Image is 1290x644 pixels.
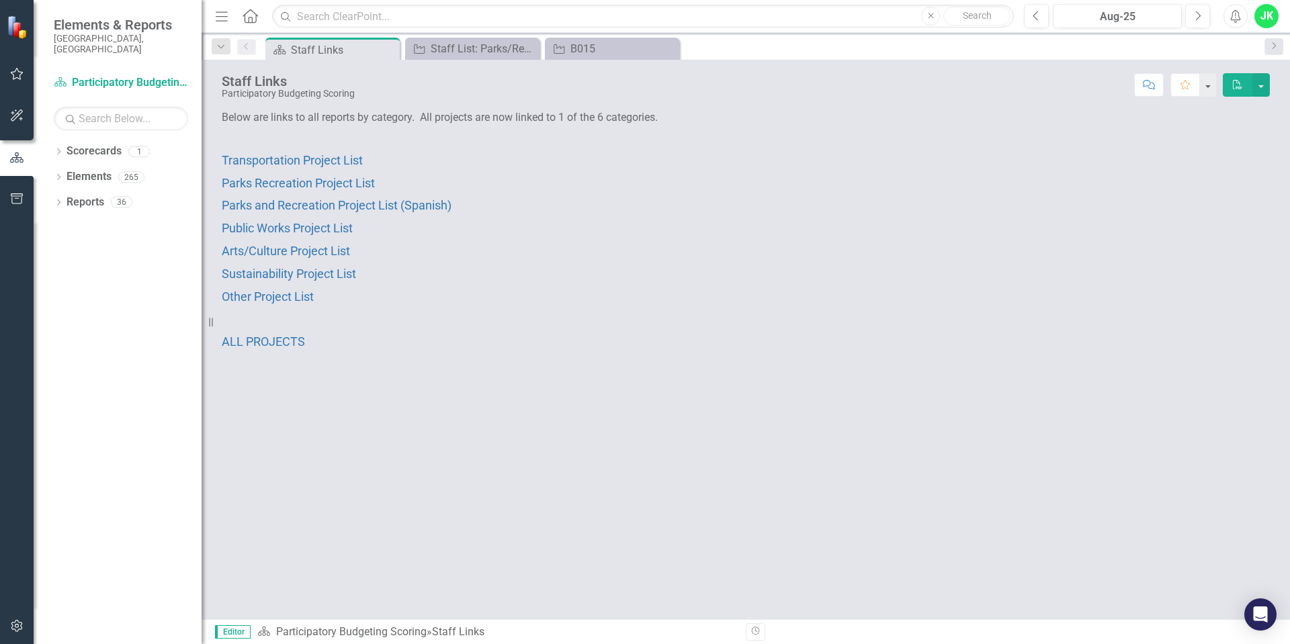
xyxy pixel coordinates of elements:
a: Arts/Culture Project List [222,245,350,258]
a: Transportation Project List [222,154,363,167]
img: ClearPoint Strategy [7,15,30,39]
a: Participatory Budgeting Scoring [54,75,188,91]
a: Parks Recreation Project List [222,177,375,190]
a: ALL PROJECTS [222,336,305,349]
a: Staff List: Parks/Recreation [408,40,536,57]
p: Below are links to all reports by category. All projects are now linked to 1 of the 6 categories. [222,110,1270,128]
span: Transportation Project List [222,153,363,167]
div: Participatory Budgeting Scoring [222,89,355,99]
div: 36 [111,197,132,208]
span: Parks and Recreation Project List (Spanish) [222,198,451,212]
button: Search [943,7,1010,26]
div: Aug-25 [1058,9,1177,25]
span: Search [963,10,992,21]
div: B015 [570,40,676,57]
div: 265 [118,171,144,183]
a: Elements [67,169,112,185]
small: [GEOGRAPHIC_DATA], [GEOGRAPHIC_DATA] [54,33,188,55]
a: Sustainability Project List [222,268,356,281]
div: » [257,625,736,640]
div: 1 [128,146,150,157]
span: Other Project List [222,289,314,304]
span: ALL PROJECTS [222,334,305,349]
input: Search ClearPoint... [272,5,1014,28]
a: Other Project List [222,291,314,304]
span: Sustainability Project List [222,267,356,281]
a: Reports [67,195,104,210]
span: Parks Recreation Project List [222,176,375,190]
div: Staff List: Parks/Recreation [431,40,536,57]
input: Search Below... [54,107,188,130]
a: Scorecards [67,144,122,159]
a: Participatory Budgeting Scoring [276,625,427,638]
span: Public Works Project List [222,221,353,235]
a: Parks and Recreation Project List (Spanish) [222,199,451,212]
span: Elements & Reports [54,17,188,33]
span: Editor [215,625,251,639]
div: Staff Links [291,42,396,58]
div: Staff Links [432,625,484,638]
button: Aug-25 [1053,4,1182,28]
div: Open Intercom Messenger [1244,598,1277,631]
a: B015 [548,40,676,57]
div: Staff Links [222,74,355,89]
a: Public Works Project List [222,222,353,235]
button: JK [1254,4,1279,28]
span: Arts/Culture Project List [222,244,350,258]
